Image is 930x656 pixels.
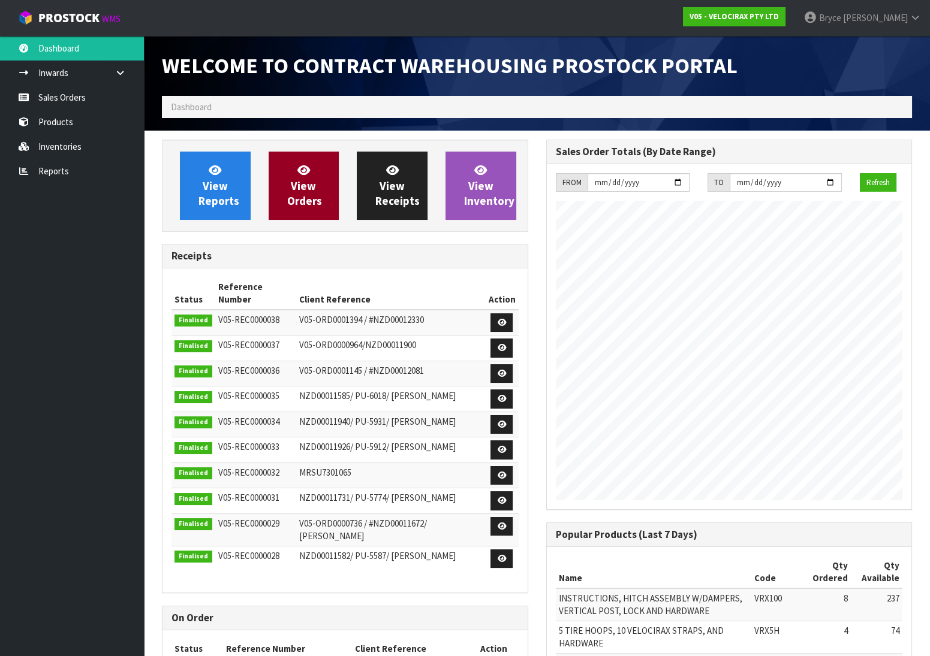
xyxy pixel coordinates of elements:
[556,588,751,621] td: INSTRUCTIONS, HITCH ASSEMBLY W/DAMPERS, VERTICAL POST, LOCK AND HARDWARE
[218,314,279,325] span: V05-REC0000038
[171,612,519,624] h3: On Order
[38,10,100,26] span: ProStock
[446,152,516,220] a: ViewInventory
[174,315,212,327] span: Finalised
[174,340,212,352] span: Finalised
[18,10,33,25] img: cube-alt.png
[174,551,212,563] span: Finalised
[174,365,212,377] span: Finalised
[556,529,903,540] h3: Popular Products (Last 7 Days)
[751,588,801,621] td: VRX100
[174,493,212,505] span: Finalised
[299,441,456,452] span: NZD00011926/ PU-5912/ [PERSON_NAME]
[299,314,424,325] span: V05-ORD0001394 / #NZD00012330
[299,550,456,561] span: NZD00011582/ PU-5587/ [PERSON_NAME]
[556,146,903,158] h3: Sales Order Totals (By Date Range)
[218,416,279,427] span: V05-REC0000034
[819,12,841,23] span: Bryce
[751,556,801,588] th: Code
[218,365,279,376] span: V05-REC0000036
[218,467,279,478] span: V05-REC0000032
[174,391,212,403] span: Finalised
[860,173,896,192] button: Refresh
[556,556,751,588] th: Name
[299,518,427,542] span: V05-ORD0000736 / #NZD00011672/ [PERSON_NAME]
[299,416,456,427] span: NZD00011940/ PU-5931/ [PERSON_NAME]
[357,152,428,220] a: ViewReceipts
[299,365,424,376] span: V05-ORD0001145 / #NZD00012081
[485,277,518,310] th: Action
[171,101,212,113] span: Dashboard
[198,163,239,208] span: View Reports
[218,390,279,401] span: V05-REC0000035
[171,277,215,310] th: Status
[174,518,212,530] span: Finalised
[296,277,486,310] th: Client Reference
[162,52,738,79] span: Welcome to Contract Warehousing ProStock Portal
[751,621,801,653] td: VRX5H
[174,467,212,479] span: Finalised
[218,339,279,350] span: V05-REC0000037
[174,416,212,428] span: Finalised
[299,467,351,478] span: MRSU7301065
[171,250,519,262] h3: Receipts
[174,442,212,454] span: Finalised
[850,621,902,653] td: 74
[218,441,279,452] span: V05-REC0000033
[375,163,420,208] span: View Receipts
[708,173,730,192] div: TO
[843,12,908,23] span: [PERSON_NAME]
[299,492,456,503] span: NZD00011731/ PU-5774/ [PERSON_NAME]
[102,13,121,25] small: WMS
[556,173,588,192] div: FROM
[299,390,456,401] span: NZD00011585/ PU-6018/ [PERSON_NAME]
[690,11,779,22] strong: V05 - VELOCIRAX PTY LTD
[850,588,902,621] td: 237
[556,621,751,653] td: 5 TIRE HOOPS, 10 VELOCIRAX STRAPS, AND HARDWARE
[801,621,851,653] td: 4
[801,556,851,588] th: Qty Ordered
[850,556,902,588] th: Qty Available
[269,152,339,220] a: ViewOrders
[287,163,322,208] span: View Orders
[215,277,296,310] th: Reference Number
[801,588,851,621] td: 8
[218,492,279,503] span: V05-REC0000031
[218,550,279,561] span: V05-REC0000028
[218,518,279,529] span: V05-REC0000029
[464,163,514,208] span: View Inventory
[180,152,251,220] a: ViewReports
[299,339,416,350] span: V05-ORD0000964/NZD00011900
